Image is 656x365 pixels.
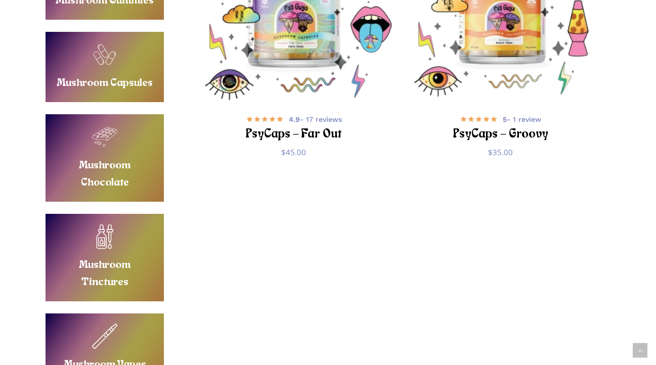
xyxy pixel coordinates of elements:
[633,343,647,358] a: Back to top
[414,125,588,144] h2: PsyCaps – Groovy
[488,147,493,157] span: $
[488,147,513,157] bdi: 35.00
[414,113,588,140] a: 5- 1 review PsyCaps – Groovy
[289,114,342,124] span: - 17 reviews
[503,114,541,124] span: - 1 review
[207,113,381,140] a: 4.9- 17 reviews PsyCaps – Far Out
[289,115,300,123] b: 4.9
[281,147,306,157] bdi: 45.00
[281,147,286,157] span: $
[207,125,381,144] h2: PsyCaps – Far Out
[503,115,507,123] b: 5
